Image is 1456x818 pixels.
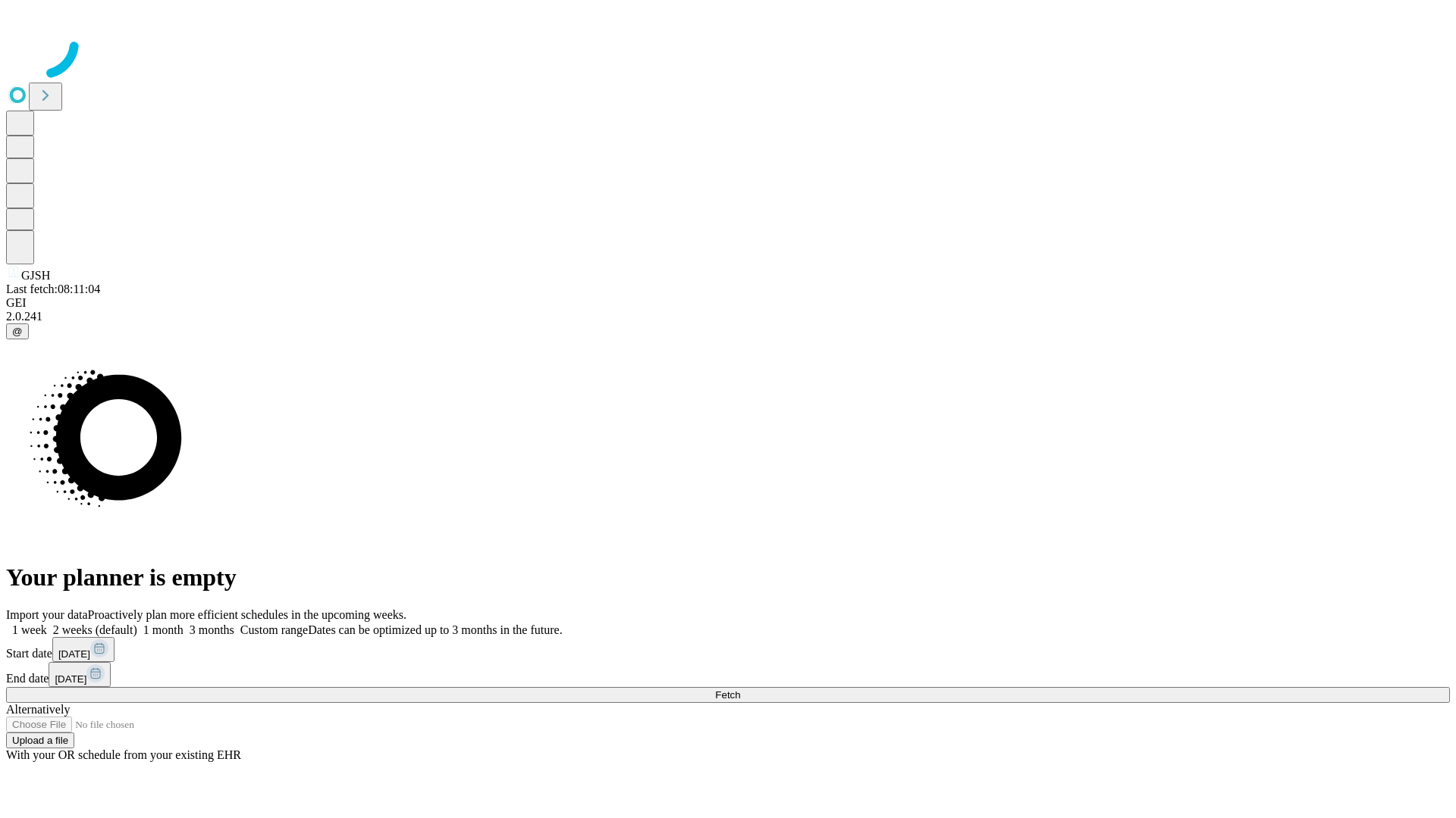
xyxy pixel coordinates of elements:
[6,296,1450,310] div: GEI
[12,623,47,636] span: 1 week
[240,623,308,636] span: Custom range
[6,323,29,339] button: @
[58,648,90,660] span: [DATE]
[190,623,234,636] span: 3 months
[88,608,406,621] span: Proactively plan more efficient schedules in the upcoming weeks.
[21,269,50,282] span: GJSH
[6,662,1450,687] div: End date
[52,637,115,662] button: [DATE]
[6,608,88,621] span: Import your data
[53,623,137,636] span: 2 weeks (default)
[6,564,1450,592] h1: Your planner is empty
[715,689,740,701] span: Fetch
[49,662,111,687] button: [DATE]
[6,637,1450,662] div: Start date
[55,673,86,685] span: [DATE]
[143,623,184,636] span: 1 month
[6,748,241,761] span: With your OR schedule from your existing EHR
[6,703,70,716] span: Alternatively
[12,326,23,337] span: @
[6,310,1450,323] div: 2.0.241
[308,623,562,636] span: Dates can be optimized up to 3 months in the future.
[6,283,100,295] span: Last fetch: 08:11:04
[6,687,1450,703] button: Fetch
[6,732,74,748] button: Upload a file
